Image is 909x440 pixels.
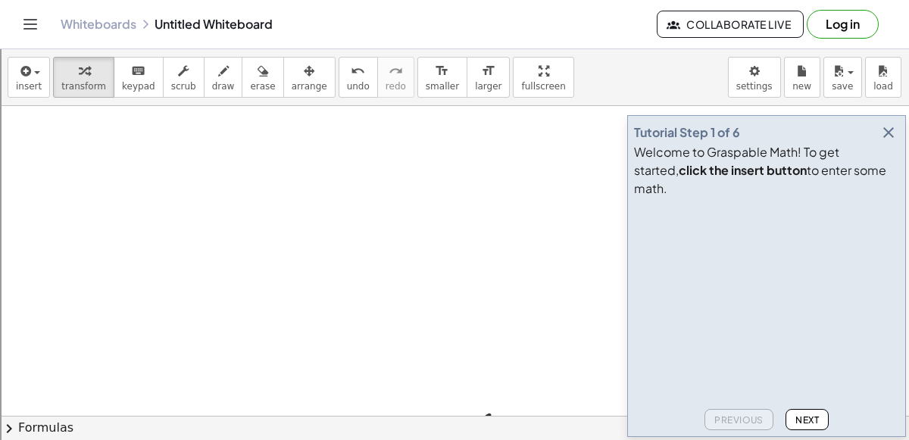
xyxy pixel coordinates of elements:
[6,6,317,20] div: Home
[670,17,791,31] span: Collaborate Live
[634,123,740,142] div: Tutorial Step 1 of 6
[679,162,807,178] b: click the insert button
[6,48,903,62] div: Sort New > Old
[6,89,903,103] div: Options
[61,17,136,32] a: Whiteboards
[6,62,903,76] div: Move To ...
[6,103,903,117] div: Sign out
[6,35,903,48] div: Sort A > Z
[53,57,114,98] button: transform
[795,414,819,426] span: Next
[6,76,903,89] div: Delete
[634,143,899,198] div: Welcome to Graspable Math! To get started, to enter some math.
[657,11,804,38] button: Collaborate Live
[18,12,42,36] button: Toggle navigation
[786,409,829,430] button: Next
[61,81,106,92] span: transform
[807,10,879,39] button: Log in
